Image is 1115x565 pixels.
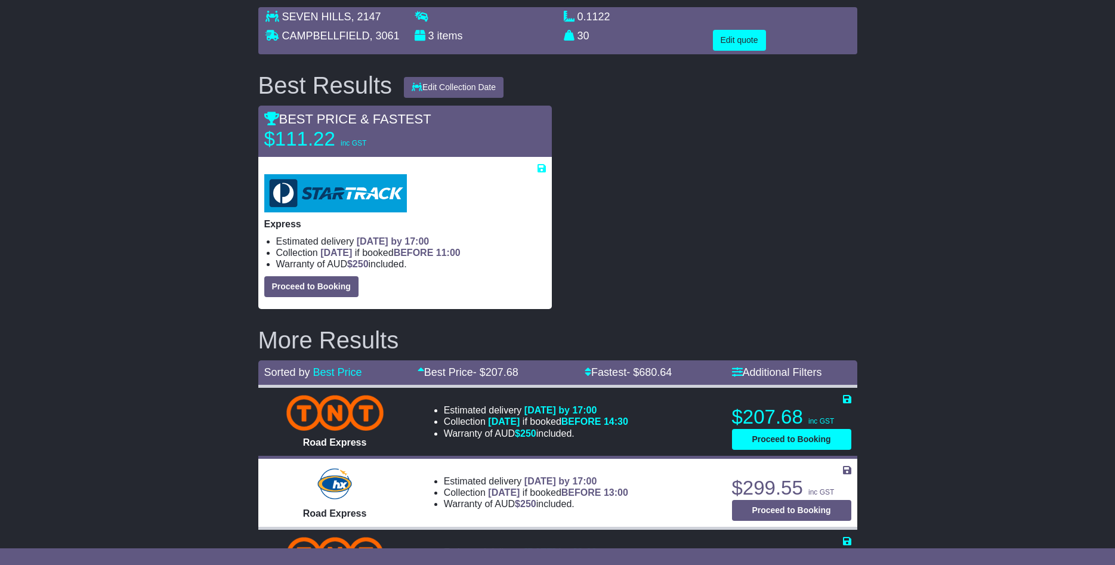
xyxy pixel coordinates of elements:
li: Estimated delivery [276,236,546,247]
span: inc GST [341,139,366,147]
span: inc GST [808,488,834,496]
span: Sorted by [264,366,310,378]
span: 250 [353,259,369,269]
p: $111.22 [264,127,413,151]
img: Hunter Express: Road Express [315,466,354,502]
a: Best Price [313,366,362,378]
li: Estimated delivery [444,476,628,487]
span: BEFORE [394,248,434,258]
span: CAMPBELLFIELD [282,30,370,42]
span: 3 [428,30,434,42]
li: Warranty of AUD included. [276,258,546,270]
span: 14:30 [604,416,628,427]
a: Fastest- $680.64 [585,366,672,378]
span: [DATE] [488,416,520,427]
li: Warranty of AUD included. [444,498,628,510]
span: 680.64 [639,366,672,378]
span: 13:00 [604,487,628,498]
p: $207.68 [732,405,851,429]
li: Estimated delivery [444,547,628,558]
span: BEFORE [561,416,601,427]
img: StarTrack: Express [264,174,407,212]
span: [DATE] [320,248,352,258]
button: Edit Collection Date [404,77,504,98]
span: [DATE] by 09:00 [524,547,597,557]
span: inc GST [808,417,834,425]
span: - $ [473,366,518,378]
li: Warranty of AUD included. [444,428,628,439]
button: Proceed to Booking [264,276,359,297]
li: Estimated delivery [444,405,628,416]
p: $299.55 [732,476,851,500]
span: $ [515,499,536,509]
div: Best Results [252,72,399,98]
span: if booked [488,416,628,427]
span: 30 [577,30,589,42]
span: SEVEN HILLS [282,11,351,23]
span: BEFORE [561,487,601,498]
span: $ [515,428,536,439]
span: if booked [488,487,628,498]
li: Collection [444,416,628,427]
button: Proceed to Booking [732,429,851,450]
span: Road Express [303,437,367,447]
span: , 2147 [351,11,381,23]
span: Road Express [303,508,367,518]
h2: More Results [258,327,857,353]
li: Collection [444,487,628,498]
p: Express [264,218,546,230]
a: Best Price- $207.68 [418,366,518,378]
span: , 3061 [370,30,400,42]
li: Collection [276,247,546,258]
span: BEST PRICE & FASTEST [264,112,431,126]
span: [DATE] by 17:00 [524,405,597,415]
button: Proceed to Booking [732,500,851,521]
span: $ [347,259,369,269]
img: TNT Domestic: Road Express [286,395,384,431]
span: 0.1122 [577,11,610,23]
span: if booked [320,248,460,258]
a: Additional Filters [732,366,822,378]
span: [DATE] by 17:00 [357,236,430,246]
span: items [437,30,463,42]
span: - $ [626,366,672,378]
span: [DATE] by 17:00 [524,476,597,486]
span: [DATE] [488,487,520,498]
button: Edit quote [713,30,766,51]
span: 11:00 [436,248,461,258]
span: 207.68 [486,366,518,378]
span: 250 [520,428,536,439]
span: 250 [520,499,536,509]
